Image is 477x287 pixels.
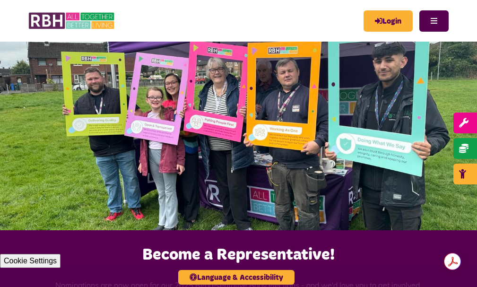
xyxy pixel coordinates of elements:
h2: Become a Representative! [5,244,472,265]
button: Language & Accessibility [178,270,295,285]
img: RBH [28,9,116,32]
button: Navigation [419,10,449,32]
a: MyRBH [364,10,413,32]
